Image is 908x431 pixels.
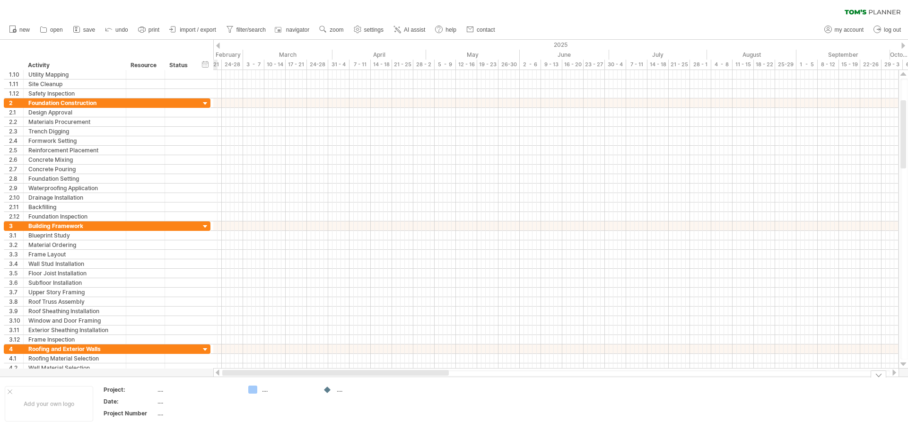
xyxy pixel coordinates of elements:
div: 3.11 [9,325,23,334]
div: Project Number [104,409,156,417]
div: 3.1 [9,231,23,240]
div: 23 - 27 [584,60,605,70]
a: new [7,24,33,36]
div: .... [157,397,237,405]
a: contact [464,24,498,36]
div: 14 - 18 [371,60,392,70]
div: June 2025 [520,50,609,60]
div: 2 - 6 [520,60,541,70]
div: 2 [9,98,23,107]
span: navigator [286,26,309,33]
a: undo [103,24,131,36]
div: 2.11 [9,202,23,211]
div: Trench Digging [28,127,121,136]
div: Design Approval [28,108,121,117]
span: log out [884,26,901,33]
div: Roofing Material Selection [28,354,121,363]
div: 2.4 [9,136,23,145]
span: my account [835,26,864,33]
div: Formwork Setting [28,136,121,145]
div: Roof Truss Assembly [28,297,121,306]
div: 3.10 [9,316,23,325]
div: 2.6 [9,155,23,164]
div: May 2025 [426,50,520,60]
span: settings [364,26,384,33]
div: 17 - 21 [286,60,307,70]
div: .... [157,409,237,417]
div: 9 - 13 [541,60,562,70]
div: 2.10 [9,193,23,202]
div: 15 - 19 [839,60,860,70]
div: 3.4 [9,259,23,268]
div: 21 - 25 [392,60,413,70]
div: Date: [104,397,156,405]
span: AI assist [404,26,425,33]
div: Window and Door Framing [28,316,121,325]
a: print [136,24,162,36]
a: help [433,24,459,36]
div: Wall Material Selection [28,363,121,372]
div: 2.5 [9,146,23,155]
div: Floor Joist Installation [28,269,121,278]
div: Drainage Installation [28,193,121,202]
span: filter/search [236,26,266,33]
div: 28 - 1 [690,60,711,70]
span: save [83,26,95,33]
div: Foundation Inspection [28,212,121,221]
div: Material Ordering [28,240,121,249]
div: Frame Layout [28,250,121,259]
div: Activity [28,61,121,70]
div: 1 - 5 [796,60,818,70]
div: Blueprint Study [28,231,121,240]
div: August 2025 [707,50,796,60]
div: 2.12 [9,212,23,221]
div: 1.11 [9,79,23,88]
div: Concrete Pouring [28,165,121,174]
div: 18 - 22 [754,60,775,70]
div: 3 - 7 [243,60,264,70]
div: 21 - 25 [669,60,690,70]
div: 5 - 9 [435,60,456,70]
div: Upper Story Framing [28,288,121,297]
div: Roof Sheathing Installation [28,307,121,316]
div: 7 - 11 [626,60,647,70]
div: .... [157,386,237,394]
div: 1.10 [9,70,23,79]
div: 22-26 [860,60,882,70]
div: Frame Inspection [28,335,121,344]
div: Status [169,61,190,70]
div: 2.9 [9,184,23,193]
div: 19 - 23 [477,60,498,70]
div: 24-28 [222,60,243,70]
div: Resource [131,61,159,70]
div: Wall Stud Installation [28,259,121,268]
span: help [445,26,456,33]
a: navigator [273,24,312,36]
a: log out [871,24,904,36]
div: Safety Inspection [28,89,121,98]
div: Backfilling [28,202,121,211]
a: settings [351,24,386,36]
div: 14 - 18 [647,60,669,70]
div: Utility Mapping [28,70,121,79]
a: import / export [167,24,219,36]
div: 3.2 [9,240,23,249]
div: 8 - 12 [818,60,839,70]
div: 4.1 [9,354,23,363]
a: filter/search [224,24,269,36]
div: Foundation Setting [28,174,121,183]
div: July 2025 [609,50,707,60]
div: 2.1 [9,108,23,117]
span: undo [115,26,128,33]
div: September 2025 [796,50,890,60]
span: new [19,26,30,33]
a: AI assist [391,24,428,36]
div: 4.2 [9,363,23,372]
div: Reinforcement Placement [28,146,121,155]
div: Site Cleanup [28,79,121,88]
div: 3.6 [9,278,23,287]
span: contact [477,26,495,33]
div: 3.8 [9,297,23,306]
div: 26-30 [498,60,520,70]
span: import / export [180,26,216,33]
